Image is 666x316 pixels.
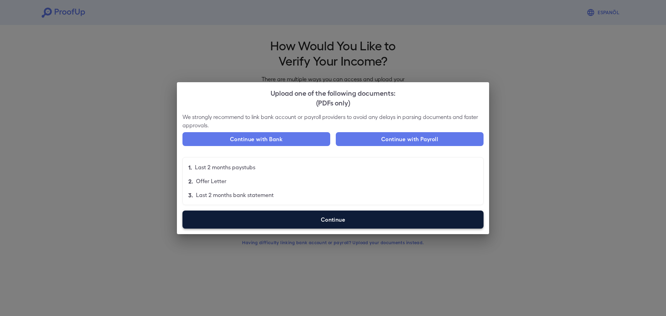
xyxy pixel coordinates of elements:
p: 3. [188,191,193,199]
p: Last 2 months bank statement [196,191,274,199]
p: Offer Letter [196,177,227,185]
p: Last 2 months paystubs [195,163,255,171]
button: Continue with Payroll [336,132,484,146]
label: Continue [182,211,484,229]
h2: Upload one of the following documents: [177,82,489,113]
p: 2. [188,177,193,185]
div: (PDFs only) [182,97,484,107]
p: We strongly recommend to link bank account or payroll providers to avoid any delays in parsing do... [182,113,484,129]
button: Continue with Bank [182,132,330,146]
p: 1. [188,163,192,171]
